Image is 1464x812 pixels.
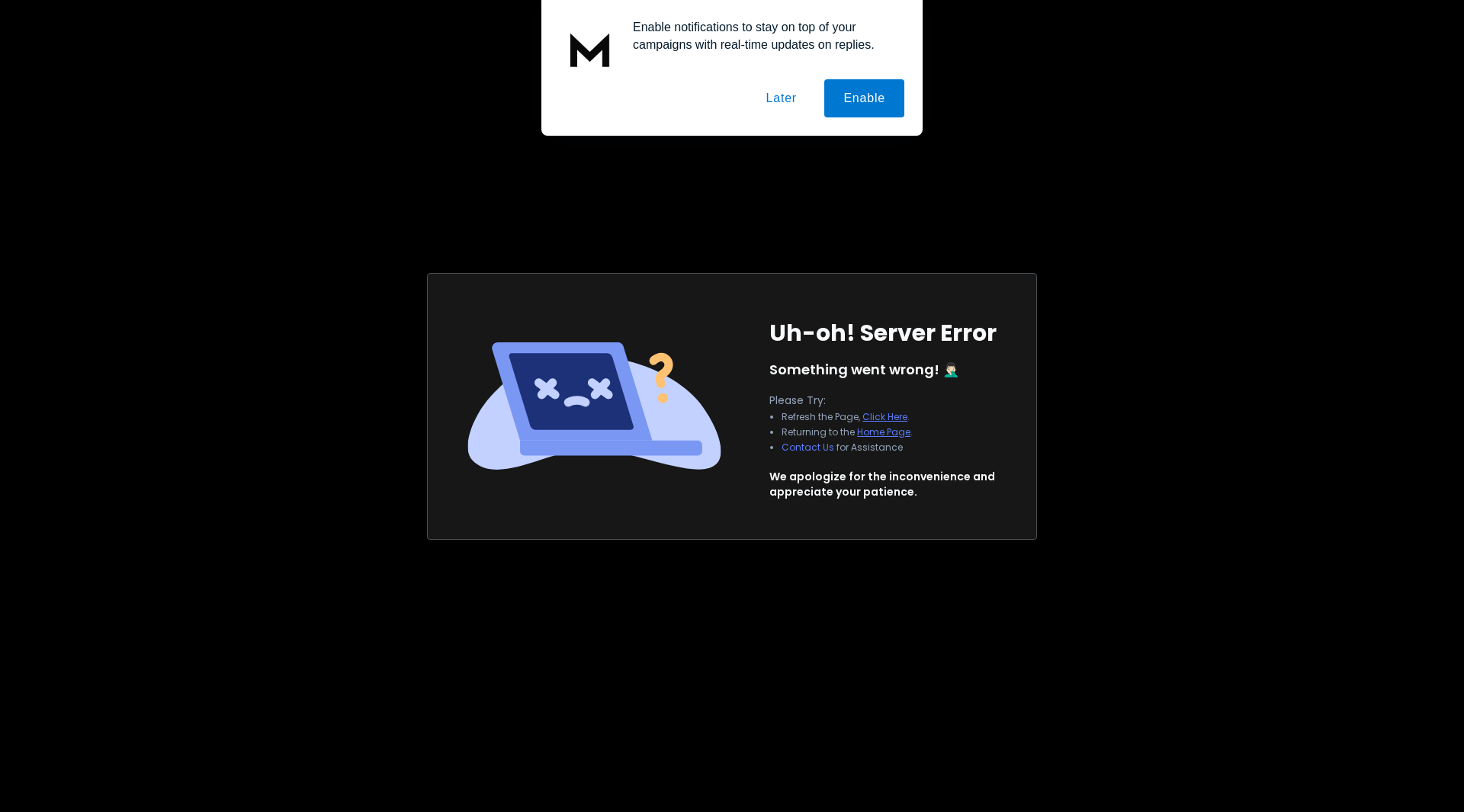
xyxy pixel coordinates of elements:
p: Something went wrong! 🤦🏻‍♂️ [769,359,959,380]
li: for Assistance [782,441,913,454]
p: We apologize for the inconvenience and appreciate your patience. [769,469,995,499]
a: Click Here [862,410,907,423]
button: Later [746,79,815,117]
button: Contact Us [782,441,834,454]
img: notification icon [560,18,621,79]
p: Please Try: [769,393,925,408]
a: Home Page [857,425,910,438]
li: Returning to the . [782,426,913,438]
button: Enable [824,79,904,117]
div: Enable notifications to stay on top of your campaigns with real-time updates on replies. [621,18,904,53]
li: Refresh the Page, . [782,411,913,423]
h1: Uh-oh! Server Error [769,319,997,347]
